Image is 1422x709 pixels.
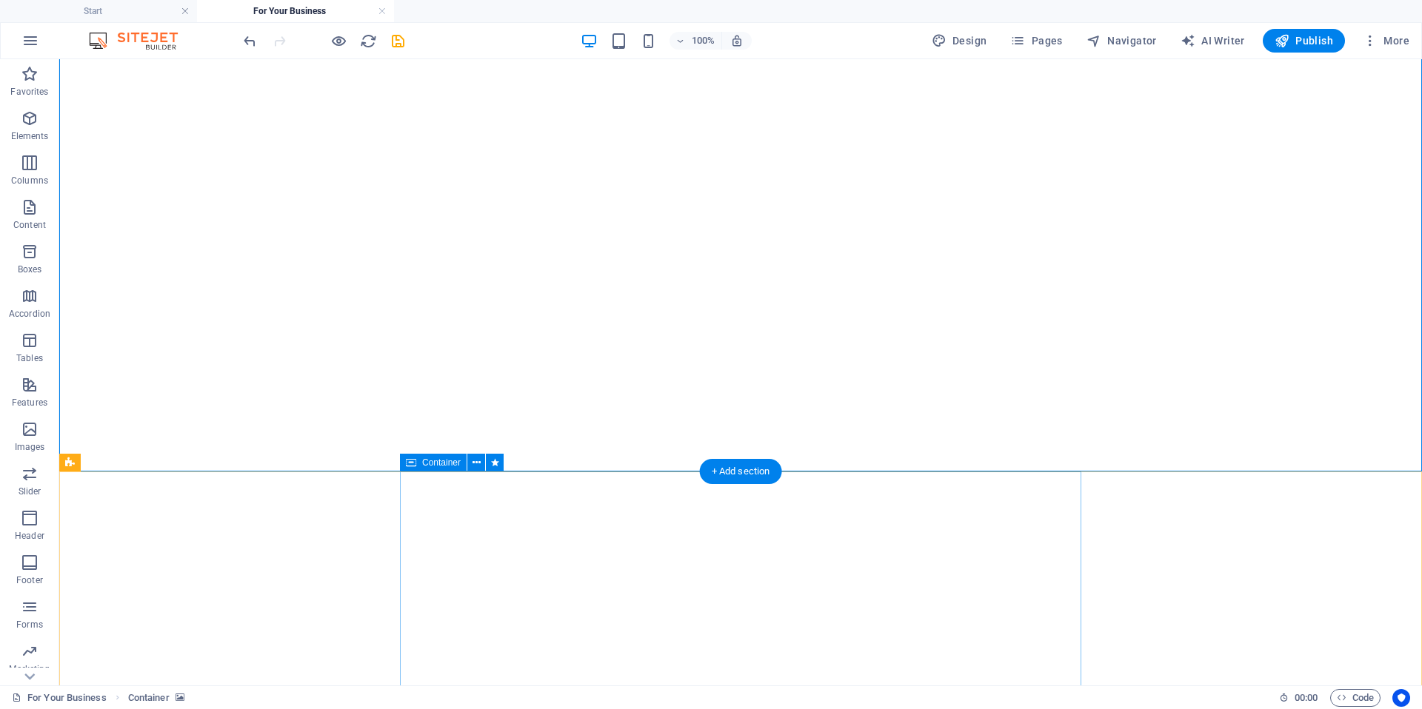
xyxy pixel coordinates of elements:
[16,352,43,364] p: Tables
[18,263,42,275] p: Boxes
[1081,29,1163,53] button: Navigator
[360,33,377,50] i: Reload page
[85,32,196,50] img: Editor Logo
[176,693,184,702] i: This element contains a background
[16,574,43,586] p: Footer
[1279,689,1318,707] h6: Session time
[19,485,41,497] p: Slider
[926,29,993,53] div: Design (Ctrl+Alt+Y)
[128,689,170,707] span: Click to select. Double-click to edit
[1263,29,1345,53] button: Publish
[330,32,347,50] button: Click here to leave preview mode and continue editing
[128,689,184,707] nav: breadcrumb
[1392,689,1410,707] button: Usercentrics
[9,308,50,320] p: Accordion
[1305,692,1307,703] span: :
[926,29,993,53] button: Design
[932,33,987,48] span: Design
[422,458,461,467] span: Container
[9,663,50,675] p: Marketing
[389,32,407,50] button: save
[1181,33,1245,48] span: AI Writer
[1004,29,1068,53] button: Pages
[11,130,49,142] p: Elements
[15,441,45,453] p: Images
[700,459,782,484] div: + Add section
[730,34,744,47] i: On resize automatically adjust zoom level to fit chosen device.
[10,86,48,98] p: Favorites
[197,3,394,19] h4: For Your Business
[692,32,715,50] h6: 100%
[1175,29,1251,53] button: AI Writer
[16,619,43,631] p: Forms
[12,397,47,409] p: Features
[11,175,48,187] p: Columns
[1357,29,1415,53] button: More
[1086,33,1157,48] span: Navigator
[12,689,107,707] a: Click to cancel selection. Double-click to open Pages
[1337,689,1374,707] span: Code
[1275,33,1333,48] span: Publish
[670,32,722,50] button: 100%
[359,32,377,50] button: reload
[1330,689,1381,707] button: Code
[390,33,407,50] i: Save (Ctrl+S)
[1295,689,1318,707] span: 00 00
[1010,33,1062,48] span: Pages
[1363,33,1409,48] span: More
[241,33,258,50] i: Undo: Change text (Ctrl+Z)
[241,32,258,50] button: undo
[15,530,44,542] p: Header
[13,219,46,231] p: Content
